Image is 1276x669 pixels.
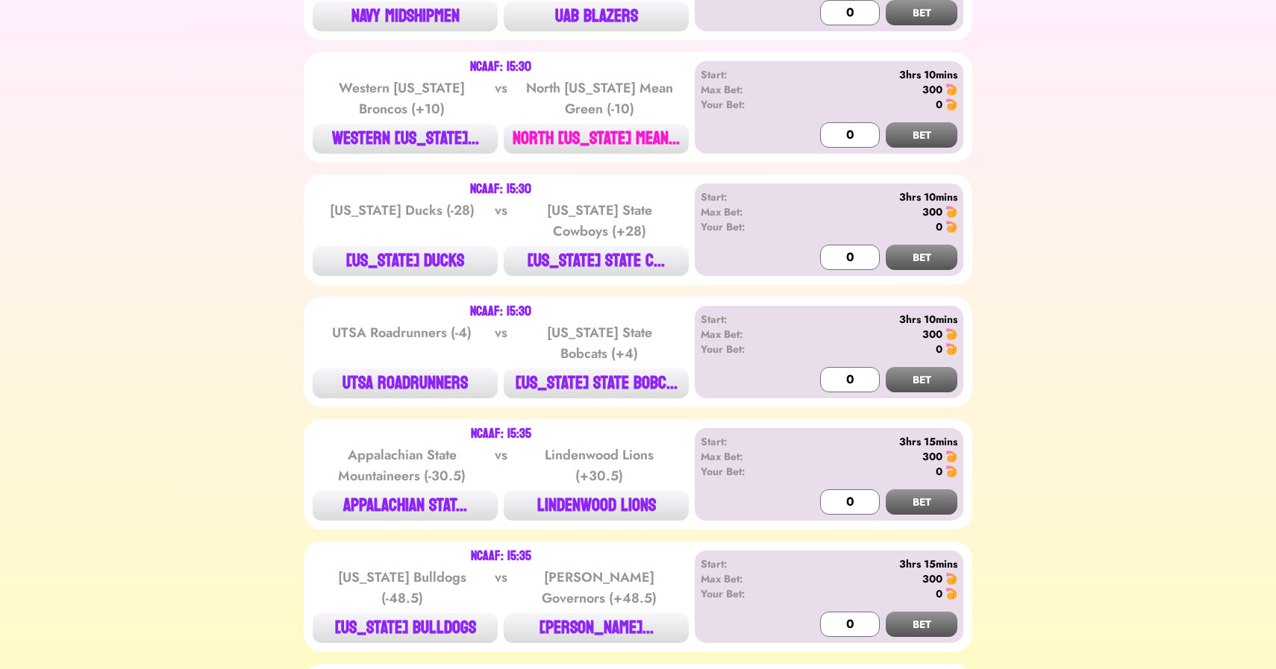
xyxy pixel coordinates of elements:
div: UTSA Roadrunners (-4) [327,322,478,364]
div: vs [492,567,510,609]
div: Western [US_STATE] Broncos (+10) [327,78,478,119]
div: Appalachian State Mountaineers (-30.5) [327,445,478,486]
div: Start: [701,67,786,82]
button: BET [886,122,957,148]
div: vs [492,200,510,242]
div: 0 [936,464,942,479]
button: LINDENWOOD LIONS [504,491,689,521]
div: Start: [701,189,786,204]
div: Your Bet: [701,342,786,357]
div: NCAAF: 15:30 [470,61,531,73]
div: 3hrs 15mins [786,556,957,571]
div: Your Bet: [701,464,786,479]
button: BET [886,612,957,637]
div: vs [492,78,510,119]
img: 🍤 [945,343,957,355]
button: BET [886,489,957,515]
div: [US_STATE] State Cowboys (+28) [524,200,675,242]
button: [US_STATE] DUCKS [313,246,498,276]
div: Max Bet: [701,571,786,586]
div: NCAAF: 15:35 [471,428,531,440]
button: UTSA ROADRUNNERS [313,368,498,398]
div: 300 [922,204,942,219]
div: 0 [936,219,942,234]
div: [US_STATE] Ducks (-28) [327,200,478,242]
img: 🍤 [945,588,957,600]
button: BET [886,245,957,270]
button: NORTH [US_STATE] MEAN... [504,124,689,154]
div: NCAAF: 15:30 [470,306,531,318]
button: [PERSON_NAME]... [504,613,689,643]
div: Start: [701,312,786,327]
div: 3hrs 10mins [786,189,957,204]
div: North [US_STATE] Mean Green (-10) [524,78,675,119]
div: NCAAF: 15:30 [470,183,531,195]
div: Lindenwood Lions (+30.5) [524,445,675,486]
div: 3hrs 10mins [786,67,957,82]
div: 0 [936,342,942,357]
div: 300 [922,327,942,342]
div: Max Bet: [701,327,786,342]
div: [US_STATE] State Bobcats (+4) [524,322,675,364]
button: UAB BLAZERS [504,1,689,31]
div: Max Bet: [701,82,786,97]
div: [US_STATE] Bulldogs (-48.5) [327,567,478,609]
button: [US_STATE] STATE BOBC... [504,368,689,398]
div: NCAAF: 15:35 [471,550,531,562]
img: 🍤 [945,84,957,95]
div: 0 [936,586,942,601]
div: [PERSON_NAME] Governors (+48.5) [524,567,675,609]
img: 🍤 [945,450,957,462]
button: WESTERN [US_STATE]... [313,124,498,154]
div: vs [492,445,510,486]
div: Max Bet: [701,204,786,219]
div: 0 [936,97,942,112]
img: 🍤 [945,573,957,585]
div: 300 [922,82,942,97]
div: Max Bet: [701,449,786,464]
div: 3hrs 15mins [786,434,957,449]
div: 300 [922,449,942,464]
img: 🍤 [945,98,957,110]
img: 🍤 [945,206,957,218]
div: Start: [701,556,786,571]
button: NAVY MIDSHIPMEN [313,1,498,31]
div: Your Bet: [701,219,786,234]
img: 🍤 [945,465,957,477]
div: 300 [922,571,942,586]
img: 🍤 [945,221,957,233]
div: Your Bet: [701,586,786,601]
button: BET [886,367,957,392]
button: [US_STATE] STATE C... [504,246,689,276]
div: vs [492,322,510,364]
div: Your Bet: [701,97,786,112]
img: 🍤 [945,328,957,340]
button: APPALACHIAN STAT... [313,491,498,521]
div: 3hrs 10mins [786,312,957,327]
div: Start: [701,434,786,449]
button: [US_STATE] BULLDOGS [313,613,498,643]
